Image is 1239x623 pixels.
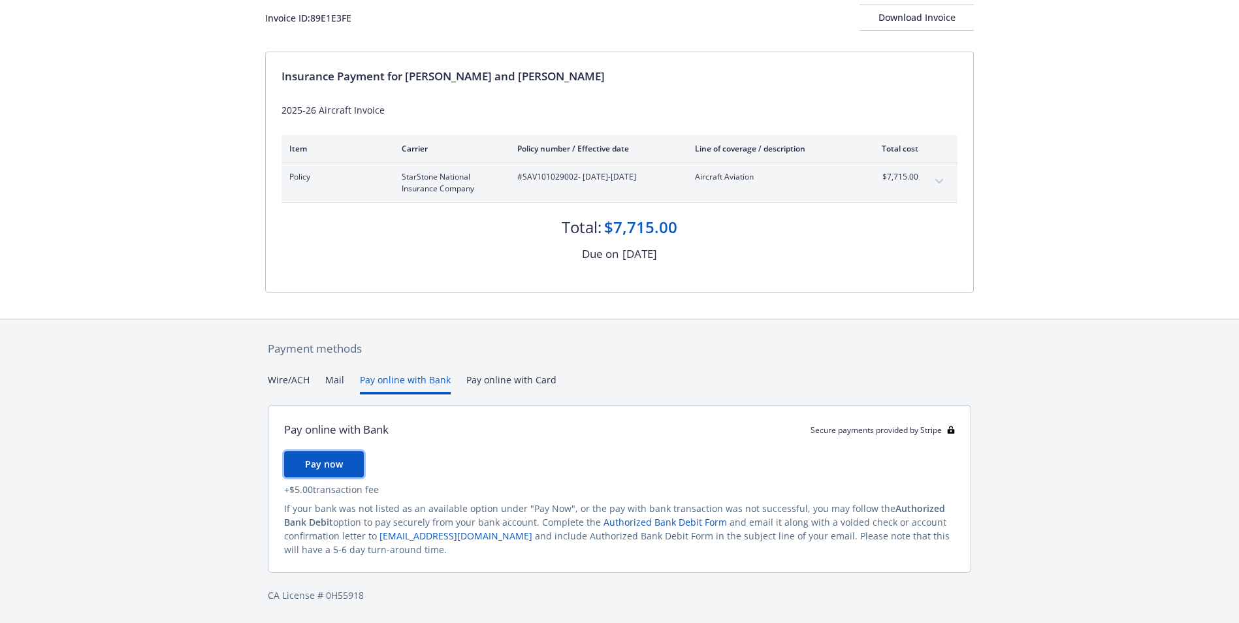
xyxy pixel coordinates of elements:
[562,216,602,238] div: Total:
[811,424,955,436] div: Secure payments provided by Stripe
[305,458,343,470] span: Pay now
[869,171,918,183] span: $7,715.00
[284,483,955,496] div: + $5.00 transaction fee
[622,246,657,263] div: [DATE]
[265,11,351,25] div: Invoice ID: 89E1E3FE
[325,373,344,394] button: Mail
[268,340,971,357] div: Payment methods
[402,171,496,195] span: StarStone National Insurance Company
[282,103,957,117] div: 2025-26 Aircraft Invoice
[860,5,974,31] button: Download Invoice
[695,143,848,154] div: Line of coverage / description
[360,373,451,394] button: Pay online with Bank
[268,588,971,602] div: CA License # 0H55918
[289,171,381,183] span: Policy
[466,373,556,394] button: Pay online with Card
[695,171,848,183] span: Aircraft Aviation
[517,143,674,154] div: Policy number / Effective date
[284,502,955,556] div: If your bank was not listed as an available option under "Pay Now", or the pay with bank transact...
[379,530,532,542] a: [EMAIL_ADDRESS][DOMAIN_NAME]
[284,451,364,477] button: Pay now
[517,171,674,183] span: #SAV101029002 - [DATE]-[DATE]
[860,5,974,30] div: Download Invoice
[284,502,945,528] span: Authorized Bank Debit
[402,143,496,154] div: Carrier
[869,143,918,154] div: Total cost
[604,216,677,238] div: $7,715.00
[268,373,310,394] button: Wire/ACH
[289,143,381,154] div: Item
[284,421,389,438] div: Pay online with Bank
[603,516,727,528] a: Authorized Bank Debit Form
[929,171,950,192] button: expand content
[282,68,957,85] div: Insurance Payment for [PERSON_NAME] and [PERSON_NAME]
[582,246,619,263] div: Due on
[282,163,957,202] div: PolicyStarStone National Insurance Company#SAV101029002- [DATE]-[DATE]Aircraft Aviation$7,715.00e...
